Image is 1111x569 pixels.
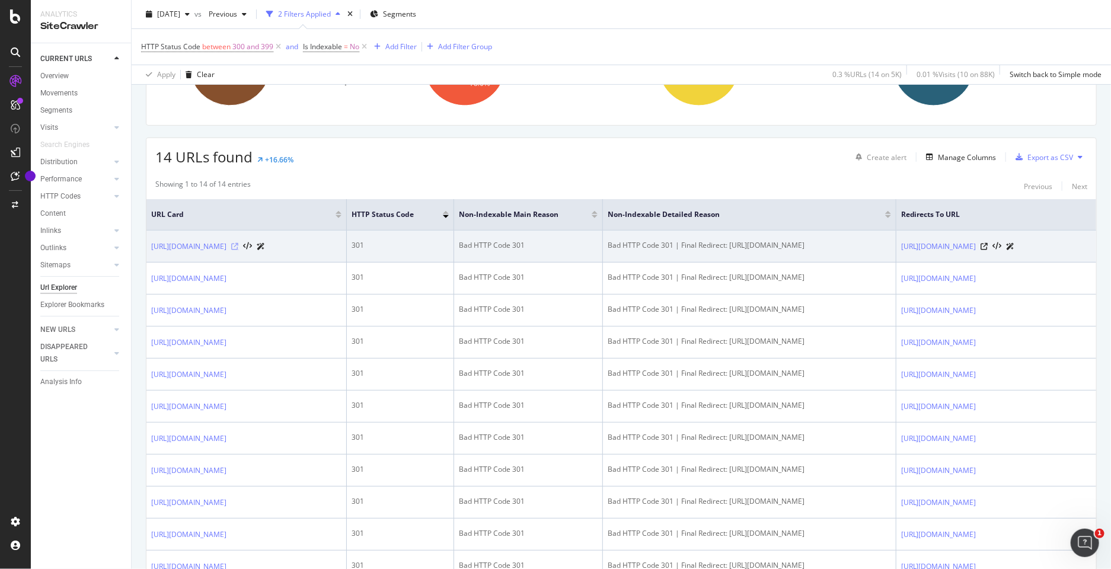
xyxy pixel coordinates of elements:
div: Visits [40,122,58,134]
a: Explorer Bookmarks [40,299,123,311]
span: No [350,39,359,55]
div: NEW URLS [40,324,75,336]
iframe: Intercom live chat [1071,529,1099,557]
a: [URL][DOMAIN_NAME] [901,497,976,509]
div: Distribution [40,156,78,168]
div: Explorer Bookmarks [40,299,104,311]
div: A chart. [155,13,384,116]
div: Bad HTTP Code 301 [459,432,598,443]
button: Previous [1024,179,1052,193]
a: Search Engines [40,139,101,151]
span: vs [194,9,204,19]
div: Export as CSV [1027,152,1073,162]
button: Create alert [851,148,906,167]
div: Analytics [40,9,122,20]
div: Bad HTTP Code 301 | Final Redirect: [URL][DOMAIN_NAME] [608,432,891,443]
span: 1 [1095,529,1104,538]
text: mandatory [315,77,349,85]
div: A chart. [859,13,1088,116]
button: Clear [181,65,215,84]
div: 0.01 % Visits ( 10 on 88K ) [917,69,995,79]
a: Inlinks [40,225,111,237]
span: 14 URLs found [155,147,253,167]
a: Analysis Info [40,376,123,388]
button: Apply [141,65,175,84]
button: Segments [365,5,421,24]
a: Performance [40,173,111,186]
a: CURRENT URLS [40,53,111,65]
button: Export as CSV [1011,148,1073,167]
a: [URL][DOMAIN_NAME] [901,273,976,284]
a: Visit Online Page [231,243,238,250]
span: Non-Indexable Main Reason [459,209,574,220]
div: Next [1072,181,1087,191]
a: AI Url Details [1007,240,1015,252]
a: Url Explorer [40,282,123,294]
div: DISAPPEARED URLS [40,341,100,366]
button: View HTML Source [993,242,1002,251]
div: Bad HTTP Code 301 | Final Redirect: [URL][DOMAIN_NAME] [608,304,891,315]
div: Tooltip anchor [25,171,36,181]
button: Next [1072,179,1087,193]
span: = [344,41,348,52]
a: NEW URLS [40,324,111,336]
div: A chart. [390,13,619,116]
div: Bad HTTP Code 301 [459,496,598,507]
a: Visits [40,122,111,134]
div: Apply [157,69,175,79]
div: 301 [352,240,449,251]
button: Previous [204,5,251,24]
div: Analysis Info [40,376,82,388]
div: Bad HTTP Code 301 | Final Redirect: [URL][DOMAIN_NAME] [608,272,891,283]
div: Outlinks [40,242,66,254]
a: Content [40,207,123,220]
div: 301 [352,528,449,539]
span: Non-Indexable Detailed Reason [608,209,867,220]
div: Bad HTTP Code 301 | Final Redirect: [URL][DOMAIN_NAME] [608,528,891,539]
div: Previous [1024,181,1052,191]
div: Content [40,207,66,220]
button: [DATE] [141,5,194,24]
div: Movements [40,87,78,100]
div: Bad HTTP Code 301 [459,272,598,283]
div: 301 [352,272,449,283]
a: [URL][DOMAIN_NAME] [901,369,976,381]
div: 301 [352,368,449,379]
span: URL Card [151,209,333,220]
div: Bad HTTP Code 301 | Final Redirect: [URL][DOMAIN_NAME] [608,240,891,251]
div: Showing 1 to 14 of 14 entries [155,179,251,193]
div: Bad HTTP Code 301 [459,368,598,379]
button: and [286,41,298,52]
div: 301 [352,400,449,411]
div: Add Filter [385,41,417,52]
div: Bad HTTP Code 301 [459,304,598,315]
a: [URL][DOMAIN_NAME] [901,401,976,413]
a: [URL][DOMAIN_NAME] [901,305,976,317]
a: [URL][DOMAIN_NAME] [151,401,226,413]
a: [URL][DOMAIN_NAME] [151,337,226,349]
span: Is Indexable [303,41,342,52]
div: Bad HTTP Code 301 [459,528,598,539]
span: 2025 Aug. 17th [157,9,180,19]
a: AI Url Details [257,240,265,252]
div: 301 [352,304,449,315]
a: [URL][DOMAIN_NAME] [151,273,226,284]
div: Bad HTTP Code 301 [459,464,598,475]
div: Bad HTTP Code 301 | Final Redirect: [URL][DOMAIN_NAME] [608,368,891,379]
span: Previous [204,9,237,19]
div: 301 [352,496,449,507]
div: Bad HTTP Code 301 [459,336,598,347]
a: [URL][DOMAIN_NAME] [151,497,226,509]
div: 2 Filters Applied [278,9,331,19]
button: Switch back to Simple mode [1005,65,1102,84]
div: Bad HTTP Code 301 | Final Redirect: [URL][DOMAIN_NAME] [608,400,891,411]
div: Bad HTTP Code 301 [459,400,598,411]
div: Add Filter Group [438,41,492,52]
a: [URL][DOMAIN_NAME] [151,529,226,541]
a: [URL][DOMAIN_NAME] [151,305,226,317]
span: HTTP Status Code [352,209,425,220]
div: Clear [197,69,215,79]
div: Inlinks [40,225,61,237]
button: 2 Filters Applied [261,5,345,24]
